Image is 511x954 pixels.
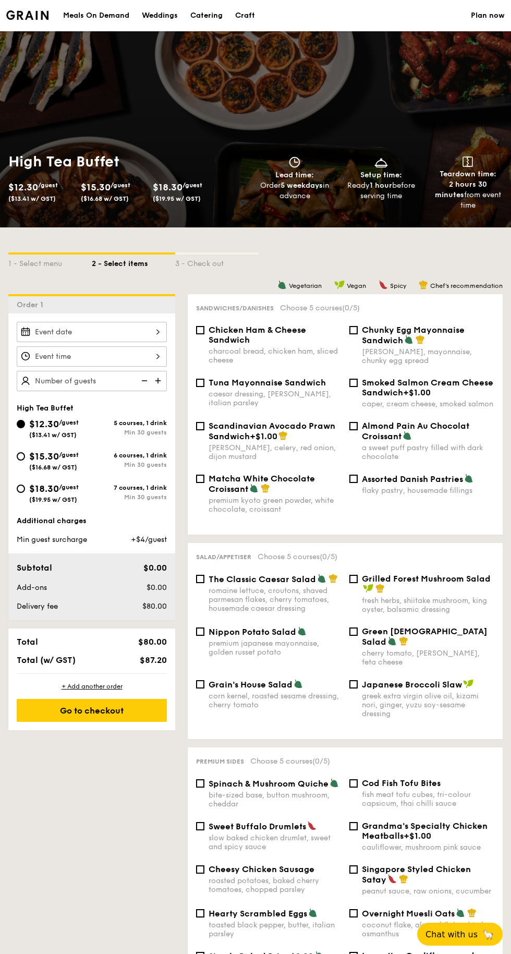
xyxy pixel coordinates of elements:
img: icon-vegetarian.fe4039eb.svg [403,431,412,440]
input: Cheesy Chicken Sausageroasted potatoes, baked cherry tomatoes, chopped parsley [196,865,204,874]
div: Ready before serving time [342,180,420,201]
span: $12.30 [8,182,38,193]
span: $87.20 [140,655,167,665]
img: icon-chef-hat.a58ddaea.svg [419,280,428,289]
span: Chicken Ham & Cheese Sandwich [209,325,306,345]
div: 7 courses, 1 drink [92,484,167,491]
div: Order in advance [256,180,334,201]
img: icon-vegetarian.fe4039eb.svg [330,778,339,788]
input: Scandinavian Avocado Prawn Sandwich+$1.00[PERSON_NAME], celery, red onion, dijon mustard [196,422,204,430]
a: Logotype [6,10,48,20]
div: Min 30 guests [92,493,167,501]
span: Add-ons [17,583,47,592]
span: Total [17,637,38,647]
img: icon-vegetarian.fe4039eb.svg [456,908,465,917]
input: Cod Fish Tofu Bitesfish meat tofu cubes, tri-colour capsicum, thai chilli sauce [349,779,358,788]
span: (0/5) [342,304,360,312]
div: fresh herbs, shiitake mushroom, king oyster, balsamic dressing [362,596,494,614]
input: Green [DEMOGRAPHIC_DATA] Saladcherry tomato, [PERSON_NAME], feta cheese [349,627,358,636]
span: Hearty Scrambled Eggs [209,909,307,919]
div: romaine lettuce, croutons, shaved parmesan flakes, cherry tomatoes, housemade caesar dressing [209,586,341,613]
img: icon-chef-hat.a58ddaea.svg [328,574,338,583]
input: Number of guests [17,371,167,391]
span: ($19.95 w/ GST) [153,195,201,202]
span: ($19.95 w/ GST) [29,496,77,503]
span: Premium sides [196,758,244,765]
input: $12.30/guest($13.41 w/ GST)5 courses, 1 drinkMin 30 guests [17,420,25,428]
input: Hearty Scrambled Eggstoasted black pepper, butter, italian parsley [196,909,204,917]
span: $15.30 [29,451,59,462]
div: 2 - Select items [92,255,175,269]
span: $0.00 [147,583,167,592]
input: Grandma's Specialty Chicken Meatballs+$1.00cauliflower, mushroom pink sauce [349,822,358,830]
div: + Add another order [17,682,167,691]
div: Additional charges [17,516,167,526]
span: ($13.41 w/ GST) [29,431,77,439]
img: icon-vegetarian.fe4039eb.svg [387,636,397,646]
span: /guest [111,182,130,189]
span: +$4/guest [131,535,167,544]
input: Almond Pain Au Chocolat Croissanta sweet puff pastry filled with dark chocolate [349,422,358,430]
span: /guest [59,451,79,458]
span: /guest [182,182,202,189]
span: $18.30 [153,182,182,193]
div: charcoal bread, chicken ham, sliced cheese [209,347,341,365]
input: The Classic Caesar Saladromaine lettuce, croutons, shaved parmesan flakes, cherry tomatoes, house... [196,575,204,583]
span: Assorted Danish Pastries [362,474,463,484]
input: Sweet Buffalo Drumletsslow baked chicken drumlet, sweet and spicy sauce [196,822,204,830]
span: $80.00 [138,637,167,647]
span: Matcha White Chocolate Croissant [209,474,315,494]
div: [PERSON_NAME], celery, red onion, dijon mustard [209,443,341,461]
span: 🦙 [482,928,494,940]
strong: 5 weekdays [281,181,323,190]
span: Min guest surcharge [17,535,87,544]
img: icon-add.58712e84.svg [151,371,167,391]
span: $12.30 [29,418,59,430]
span: Spicy [390,282,406,289]
div: 1 - Select menu [8,255,92,269]
img: icon-vegetarian.fe4039eb.svg [277,280,287,289]
input: Nippon Potato Saladpremium japanese mayonnaise, golden russet potato [196,627,204,636]
div: premium japanese mayonnaise, golden russet potato [209,639,341,657]
span: Chunky Egg Mayonnaise Sandwich [362,325,465,345]
span: Teardown time: [440,170,496,178]
span: $80.00 [142,602,167,611]
div: bite-sized base, button mushroom, cheddar [209,791,341,808]
input: Event date [17,322,167,342]
span: Cheesy Chicken Sausage [209,864,314,874]
img: icon-chef-hat.a58ddaea.svg [467,908,477,917]
div: coconut flake, almond flake, dried osmanthus [362,921,494,938]
span: Sweet Buffalo Drumlets [209,822,306,831]
input: Singapore Styled Chicken Sataypeanut sauce, raw onions, cucumber [349,865,358,874]
span: High Tea Buffet [17,404,74,413]
span: Almond Pain Au Chocolat Croissant [362,421,469,441]
img: icon-spicy.37a8142b.svg [387,874,397,884]
span: Chef's recommendation [430,282,503,289]
span: Vegan [347,282,366,289]
img: icon-vegan.f8ff3823.svg [463,679,473,689]
input: Matcha White Chocolate Croissantpremium kyoto green powder, white chocolate, croissant [196,475,204,483]
div: caper, cream cheese, smoked salmon [362,400,494,408]
div: premium kyoto green powder, white chocolate, croissant [209,496,341,514]
img: icon-chef-hat.a58ddaea.svg [375,584,385,593]
img: icon-spicy.37a8142b.svg [379,280,388,289]
h1: High Tea Buffet [8,152,251,171]
input: Tuna Mayonnaise Sandwichcaesar dressing, [PERSON_NAME], italian parsley [196,379,204,387]
span: Nippon Potato Salad [209,627,296,637]
div: fish meat tofu cubes, tri-colour capsicum, thai chilli sauce [362,790,494,808]
div: Min 30 guests [92,429,167,436]
img: icon-vegetarian.fe4039eb.svg [464,474,473,483]
div: roasted potatoes, baked cherry tomatoes, chopped parsley [209,876,341,894]
div: 6 courses, 1 drink [92,452,167,459]
input: $18.30/guest($19.95 w/ GST)7 courses, 1 drinkMin 30 guests [17,485,25,493]
span: The Classic Caesar Salad [209,574,316,584]
img: icon-chef-hat.a58ddaea.svg [261,484,270,493]
span: Grilled Forest Mushroom Salad [362,574,491,584]
img: icon-chef-hat.a58ddaea.svg [399,874,408,884]
span: Green [DEMOGRAPHIC_DATA] Salad [362,626,488,647]
img: icon-reduce.1d2dbef1.svg [136,371,151,391]
div: 5 courses, 1 drink [92,419,167,427]
img: icon-vegetarian.fe4039eb.svg [308,908,318,917]
img: icon-spicy.37a8142b.svg [307,821,317,830]
span: /guest [38,182,58,189]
